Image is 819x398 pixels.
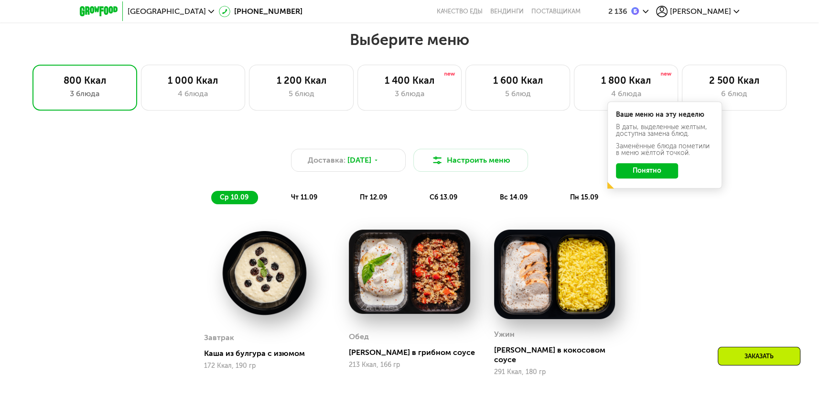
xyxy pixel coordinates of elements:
div: В даты, выделенные желтым, доступна замена блюд. [616,124,713,137]
div: 3 блюда [367,88,452,99]
span: [GEOGRAPHIC_DATA] [128,8,206,15]
div: поставщикам [531,8,581,15]
div: Заменённые блюда пометили в меню жёлтой точкой. [616,143,713,156]
div: 5 блюд [259,88,344,99]
span: сб 13.09 [430,193,457,201]
div: 1 200 Ккал [259,75,344,86]
div: [PERSON_NAME] в кокосовом соусе [494,345,623,365]
div: 1 600 Ккал [475,75,560,86]
div: 6 блюд [692,88,776,99]
div: 1 800 Ккал [584,75,668,86]
div: 172 Ккал, 190 гр [204,362,325,370]
div: Ужин [494,327,515,342]
div: 1 000 Ккал [151,75,236,86]
div: Ваше меню на эту неделю [616,111,713,118]
div: 4 блюда [151,88,236,99]
span: ср 10.09 [220,193,248,201]
div: 5 блюд [475,88,560,99]
div: 2 136 [608,8,627,15]
div: 291 Ккал, 180 гр [494,368,615,376]
div: 3 блюда [43,88,127,99]
a: [PHONE_NUMBER] [219,6,302,17]
div: 4 блюда [584,88,668,99]
h2: Выберите меню [31,30,788,49]
div: Заказать [718,347,800,365]
button: Настроить меню [413,149,528,172]
span: чт 11.09 [291,193,317,201]
span: пн 15.09 [570,193,598,201]
div: Каша из булгура с изюмом [204,349,333,358]
div: 1 400 Ккал [367,75,452,86]
a: Качество еды [437,8,483,15]
div: 800 Ккал [43,75,127,86]
div: [PERSON_NAME] в грибном соусе [349,348,477,357]
div: 213 Ккал, 166 гр [349,361,470,369]
button: Понятно [616,163,678,178]
span: [PERSON_NAME] [670,8,731,15]
span: [DATE] [347,155,371,166]
span: вс 14.09 [500,193,528,201]
a: Вендинги [490,8,524,15]
span: Доставка: [308,155,345,166]
div: 2 500 Ккал [692,75,776,86]
div: Обед [349,330,369,344]
div: Завтрак [204,331,234,345]
span: пт 12.09 [360,193,387,201]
